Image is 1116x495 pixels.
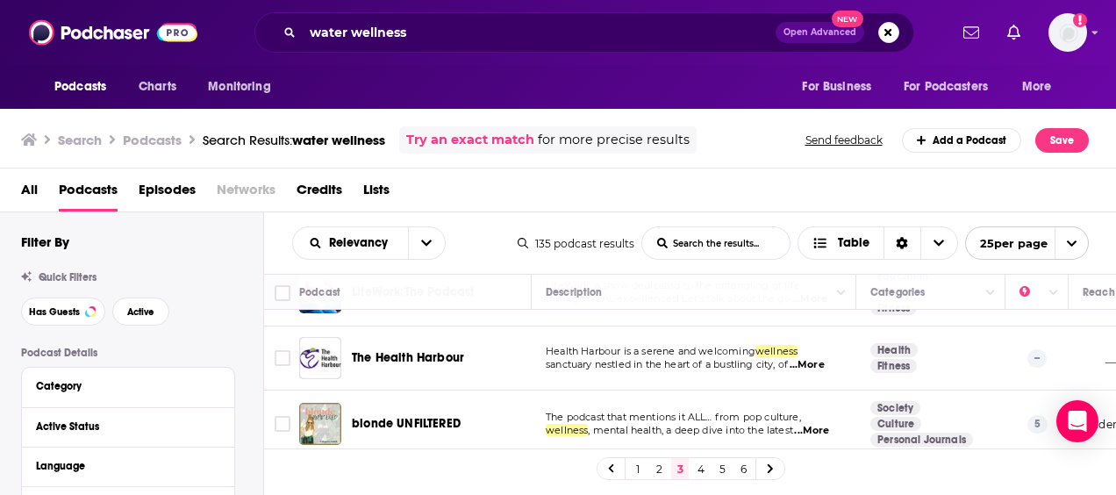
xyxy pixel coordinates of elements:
button: open menu [408,227,445,259]
button: Active [112,298,169,326]
a: Add a Podcast [902,128,1022,153]
span: Logged in as veronica.smith [1048,13,1087,52]
span: Networks [217,176,275,212]
span: Table [838,237,869,249]
a: All [21,176,38,212]
h3: Search [58,132,102,148]
button: open menu [293,237,408,249]
svg: Add a profile image [1073,13,1087,27]
button: open menu [42,70,129,104]
a: 2 [650,458,668,479]
button: open menu [965,226,1089,260]
a: Show notifications dropdown [956,18,986,47]
a: 6 [734,458,752,479]
div: Podcast [299,282,340,303]
p: __ [1083,351,1116,366]
button: Open AdvancedNew [776,22,864,43]
button: Save [1035,128,1089,153]
span: For Business [802,75,871,99]
button: Send feedback [800,133,888,147]
div: 135 podcast results [518,237,634,250]
button: open menu [196,70,293,104]
span: Toggle select row [275,350,290,366]
span: Podcasts [54,75,106,99]
span: The podcast that mentions it ALL… from pop culture, [546,411,801,423]
h3: Podcasts [123,132,182,148]
a: Search Results:water wellness [203,132,385,148]
span: Open Advanced [783,28,856,37]
a: Society [870,401,920,415]
span: ...More [790,358,825,372]
button: Language [36,455,220,477]
a: Personal Journals [870,433,973,447]
button: Column Actions [1043,283,1064,304]
img: blonde UNFILTERED [299,403,341,445]
a: Podcasts [59,176,118,212]
span: for more precise results [538,130,690,150]
span: 25 per page [966,230,1048,257]
button: open menu [1010,70,1074,104]
div: Active Status [36,420,209,433]
div: Open Intercom Messenger [1056,400,1098,442]
a: Health [870,343,918,357]
a: Episodes [139,176,196,212]
input: Search podcasts, credits, & more... [303,18,776,47]
div: Sort Direction [883,227,920,259]
a: Culture [870,417,921,431]
div: Search podcasts, credits, & more... [254,12,914,53]
p: -- [1027,349,1047,367]
span: Health Harbour is a serene and welcoming [546,345,755,357]
span: wellness [755,345,798,357]
button: Column Actions [831,283,852,304]
span: Monitoring [208,75,270,99]
span: , mental health, a deep dive into the latest [588,424,793,436]
a: Charts [127,70,187,104]
button: Choose View [798,226,958,260]
span: More [1022,75,1052,99]
span: Charts [139,75,176,99]
span: Lists [363,176,390,212]
button: open menu [790,70,893,104]
div: Language [36,460,209,472]
span: Quick Filters [39,271,97,283]
span: For Podcasters [904,75,988,99]
span: The Health Harbour [352,350,464,365]
img: The Health Harbour [299,337,341,379]
p: Podcast Details [21,347,235,359]
span: wellness [546,424,588,436]
div: Categories [870,282,925,303]
a: blonde UNFILTERED [352,415,461,433]
button: Active Status [36,415,220,437]
span: ...More [794,424,829,438]
span: blonde UNFILTERED [352,416,461,431]
button: Show profile menu [1048,13,1087,52]
span: Has Guests [29,307,80,317]
span: water wellness [292,132,385,148]
button: Column Actions [980,283,1001,304]
a: 4 [692,458,710,479]
h2: Filter By [21,233,69,250]
div: Power Score [1019,282,1044,303]
h2: Choose List sort [292,226,446,260]
button: Has Guests [21,298,105,326]
a: Fitness [870,359,917,373]
span: sanctuary nestled in the heart of a bustling city, of [546,358,788,370]
div: Category [36,380,209,392]
span: Relevancy [329,237,394,249]
img: Podchaser - Follow, Share and Rate Podcasts [29,16,197,49]
button: Category [36,375,220,397]
a: 3 [671,458,689,479]
div: Description [546,282,602,303]
span: New [832,11,863,27]
a: Try an exact match [406,130,534,150]
div: Search Results: [203,132,385,148]
img: User Profile [1048,13,1087,52]
a: Credits [297,176,342,212]
p: 5 [1027,415,1048,433]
